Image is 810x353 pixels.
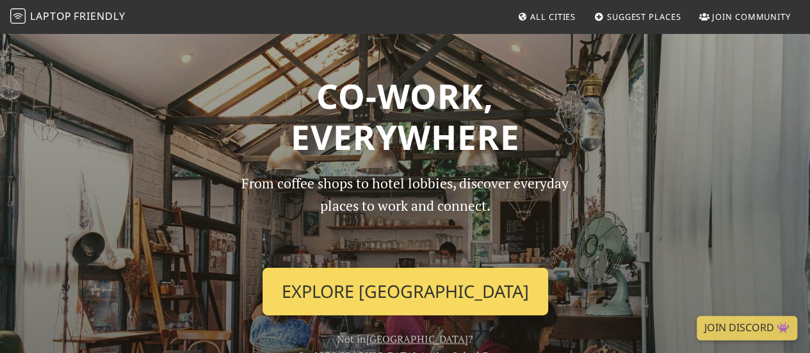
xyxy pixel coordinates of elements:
span: Laptop [30,9,72,23]
p: From coffee shops to hotel lobbies, discover everyday places to work and connect. [231,172,580,258]
a: Join Discord 👾 [697,316,797,340]
a: [GEOGRAPHIC_DATA] [366,332,468,346]
a: Suggest Places [589,5,686,28]
h1: Co-work, Everywhere [48,76,763,157]
img: LaptopFriendly [10,8,26,24]
a: Explore [GEOGRAPHIC_DATA] [263,268,548,315]
span: Join Community [712,11,791,22]
a: LaptopFriendly LaptopFriendly [10,6,126,28]
span: All Cities [530,11,576,22]
a: All Cities [512,5,581,28]
a: Join Community [694,5,796,28]
span: Suggest Places [607,11,681,22]
span: Friendly [74,9,125,23]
